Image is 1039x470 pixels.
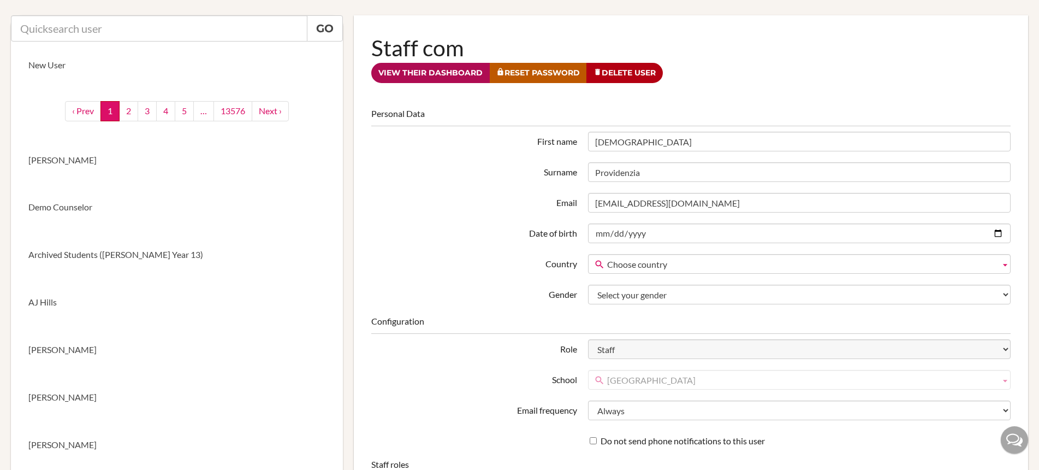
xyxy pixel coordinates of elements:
[11,279,343,326] a: AJ Hills
[65,101,101,121] a: ‹ Prev
[11,374,343,421] a: [PERSON_NAME]
[213,101,252,121] a: 13576
[586,63,663,83] a: Delete User
[11,231,343,279] a: Archived Students ([PERSON_NAME] Year 13)
[11,137,343,184] a: [PERSON_NAME]
[607,255,996,274] span: Choose country
[252,101,289,121] a: next
[119,101,138,121] a: 2
[371,315,1011,334] legend: Configuration
[366,401,583,417] label: Email frequency
[366,339,583,356] label: Role
[366,285,583,301] label: Gender
[366,193,583,209] label: Email
[11,421,343,469] a: [PERSON_NAME]
[371,63,490,83] a: View their dashboard
[371,33,1011,63] h1: Staff com
[138,101,157,121] a: 3
[307,15,343,42] a: Go
[366,132,583,148] label: First name
[11,184,343,231] a: Demo Counselor
[366,224,583,240] label: Date of birth
[156,101,175,121] a: 4
[100,101,120,121] a: 1
[590,437,597,444] input: Do not send phone notifications to this user
[590,435,765,448] label: Do not send phone notifications to this user
[11,15,307,42] input: Quicksearch user
[366,370,583,386] label: School
[193,101,214,121] a: …
[11,42,343,89] a: New User
[489,63,587,83] a: Reset Password
[366,254,583,271] label: Country
[25,8,48,17] span: Help
[175,101,194,121] a: 5
[11,326,343,374] a: [PERSON_NAME]
[371,108,1011,126] legend: Personal Data
[607,371,996,390] span: [GEOGRAPHIC_DATA]
[366,162,583,179] label: Surname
